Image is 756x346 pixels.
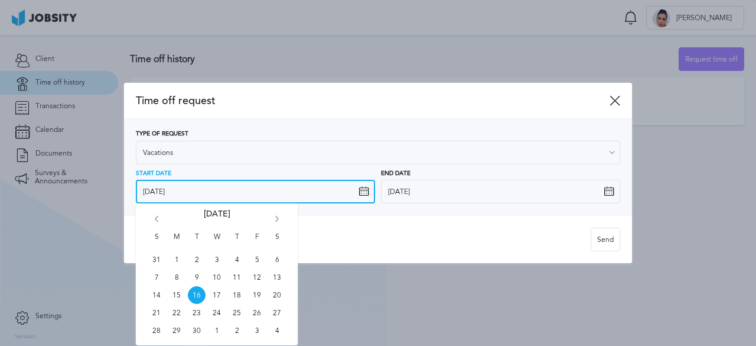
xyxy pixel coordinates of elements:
span: Thu Sep 11 2025 [228,269,246,286]
span: Thu Sep 04 2025 [228,251,246,269]
div: Send [591,228,620,252]
span: M [168,233,185,251]
span: Mon Sep 08 2025 [168,269,185,286]
span: Type of Request [136,131,188,138]
span: [DATE] [204,209,230,233]
span: Fri Sep 26 2025 [248,304,266,322]
button: Send [591,228,620,251]
span: W [208,233,226,251]
span: Sun Sep 28 2025 [148,322,165,339]
span: Time off request [136,95,610,107]
span: Sat Sep 27 2025 [268,304,286,322]
span: S [148,233,165,251]
span: Tue Sep 23 2025 [188,304,206,322]
span: Wed Sep 24 2025 [208,304,226,322]
span: Sat Sep 06 2025 [268,251,286,269]
span: T [188,233,206,251]
span: F [248,233,266,251]
span: Thu Oct 02 2025 [228,322,246,339]
span: Wed Sep 10 2025 [208,269,226,286]
span: Fri Sep 12 2025 [248,269,266,286]
span: Tue Sep 02 2025 [188,251,206,269]
span: Mon Sep 01 2025 [168,251,185,269]
span: Thu Sep 25 2025 [228,304,246,322]
span: Mon Sep 29 2025 [168,322,185,339]
span: Fri Oct 03 2025 [248,322,266,339]
span: Sun Sep 21 2025 [148,304,165,322]
span: Start Date [136,170,171,177]
span: Tue Sep 09 2025 [188,269,206,286]
span: Sun Sep 07 2025 [148,269,165,286]
span: Wed Sep 17 2025 [208,286,226,304]
span: Sat Oct 04 2025 [268,322,286,339]
i: Go back 1 month [151,216,162,227]
i: Go forward 1 month [272,216,282,227]
span: Fri Sep 05 2025 [248,251,266,269]
span: Sun Aug 31 2025 [148,251,165,269]
span: Thu Sep 18 2025 [228,286,246,304]
span: Mon Sep 15 2025 [168,286,185,304]
span: Sun Sep 14 2025 [148,286,165,304]
span: Wed Oct 01 2025 [208,322,226,339]
span: Sat Sep 20 2025 [268,286,286,304]
span: T [228,233,246,251]
span: Sat Sep 13 2025 [268,269,286,286]
span: Tue Sep 30 2025 [188,322,206,339]
span: End Date [381,170,410,177]
span: Mon Sep 22 2025 [168,304,185,322]
span: Fri Sep 19 2025 [248,286,266,304]
span: Tue Sep 16 2025 [188,286,206,304]
span: S [268,233,286,251]
span: Wed Sep 03 2025 [208,251,226,269]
